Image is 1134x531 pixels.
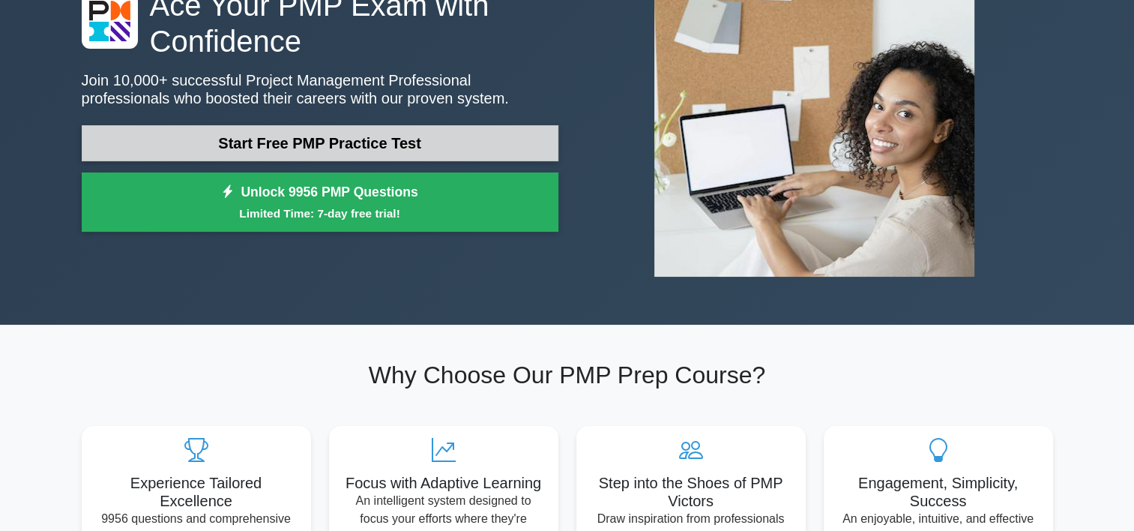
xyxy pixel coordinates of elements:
h5: Step into the Shoes of PMP Victors [588,474,794,510]
p: Join 10,000+ successful Project Management Professional professionals who boosted their careers w... [82,71,558,107]
small: Limited Time: 7-day free trial! [100,205,540,222]
a: Unlock 9956 PMP QuestionsLimited Time: 7-day free trial! [82,172,558,232]
h5: Experience Tailored Excellence [94,474,299,510]
h5: Engagement, Simplicity, Success [836,474,1041,510]
a: Start Free PMP Practice Test [82,125,558,161]
h2: Why Choose Our PMP Prep Course? [82,361,1053,389]
h5: Focus with Adaptive Learning [341,474,546,492]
